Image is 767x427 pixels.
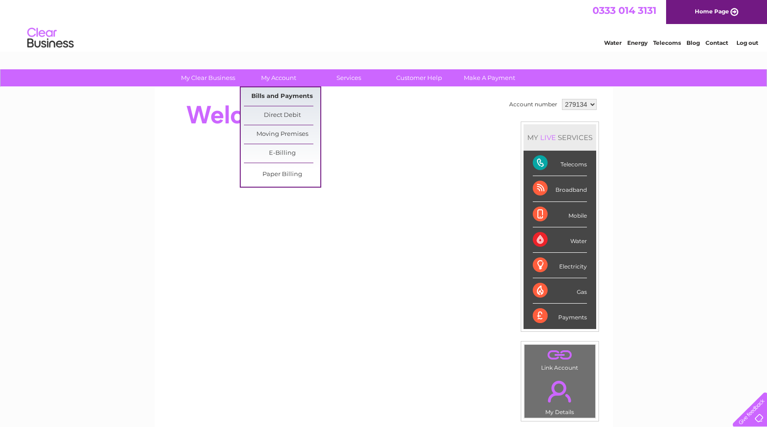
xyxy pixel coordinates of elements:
[524,124,596,151] div: MY SERVICES
[244,165,320,184] a: Paper Billing
[381,69,457,86] a: Customer Help
[533,304,587,329] div: Payments
[311,69,387,86] a: Services
[527,375,593,408] a: .
[507,97,560,112] td: Account number
[527,347,593,363] a: .
[240,69,317,86] a: My Account
[705,39,728,46] a: Contact
[538,133,558,142] div: LIVE
[524,344,596,373] td: Link Account
[686,39,700,46] a: Blog
[604,39,622,46] a: Water
[533,151,587,176] div: Telecoms
[451,69,528,86] a: Make A Payment
[736,39,758,46] a: Log out
[533,202,587,227] div: Mobile
[627,39,648,46] a: Energy
[533,176,587,201] div: Broadband
[165,5,603,45] div: Clear Business is a trading name of Verastar Limited (registered in [GEOGRAPHIC_DATA] No. 3667643...
[653,39,681,46] a: Telecoms
[244,87,320,106] a: Bills and Payments
[533,253,587,278] div: Electricity
[592,5,656,16] a: 0333 014 3131
[533,278,587,304] div: Gas
[244,144,320,163] a: E-Billing
[170,69,246,86] a: My Clear Business
[27,24,74,52] img: logo.png
[244,106,320,125] a: Direct Debit
[533,227,587,253] div: Water
[244,125,320,144] a: Moving Premises
[524,373,596,418] td: My Details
